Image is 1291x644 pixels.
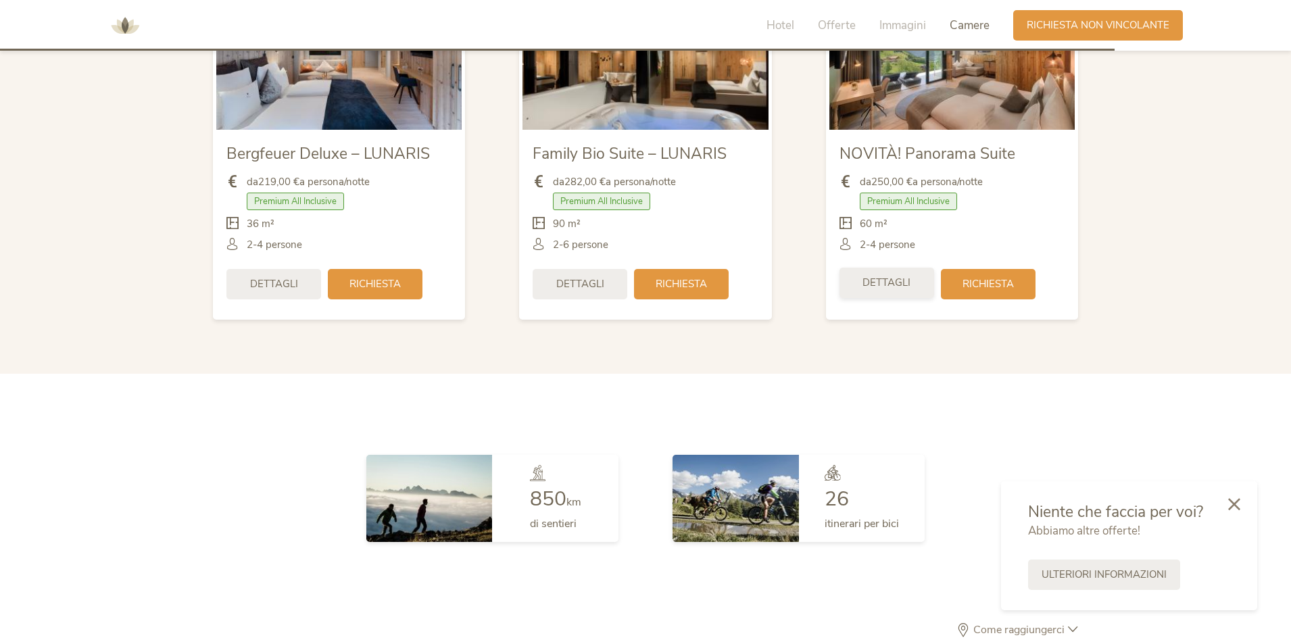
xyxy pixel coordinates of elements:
[825,485,849,513] span: 26
[871,175,912,189] b: 250,00 €
[1042,568,1167,582] span: Ulteriori informazioni
[247,193,344,210] span: Premium All Inclusive
[566,495,581,510] span: km
[553,238,608,252] span: 2-6 persone
[1027,18,1169,32] span: Richiesta non vincolante
[250,277,298,291] span: Dettagli
[860,238,915,252] span: 2-4 persone
[349,277,401,291] span: Richiesta
[105,20,145,30] a: AMONTI & LUNARIS Wellnessresort
[226,143,430,164] span: Bergfeuer Deluxe – LUNARIS
[247,217,274,231] span: 36 m²
[553,217,581,231] span: 90 m²
[860,217,887,231] span: 60 m²
[862,276,910,290] span: Dettagli
[1028,560,1180,590] a: Ulteriori informazioni
[1028,501,1203,522] span: Niente che faccia per voi?
[656,277,707,291] span: Richiesta
[860,193,957,210] span: Premium All Inclusive
[839,143,1015,164] span: NOVITÀ! Panorama Suite
[963,277,1014,291] span: Richiesta
[530,485,566,513] span: 850
[970,624,1068,635] span: Come raggiungerci
[247,238,302,252] span: 2-4 persone
[533,143,727,164] span: Family Bio Suite – LUNARIS
[818,18,856,33] span: Offerte
[553,193,650,210] span: Premium All Inclusive
[258,175,299,189] b: 219,00 €
[553,175,676,189] span: da a persona/notte
[950,18,990,33] span: Camere
[860,175,983,189] span: da a persona/notte
[879,18,926,33] span: Immagini
[825,516,899,531] span: itinerari per bici
[247,175,370,189] span: da a persona/notte
[1028,523,1140,539] span: Abbiamo altre offerte!
[564,175,606,189] b: 282,00 €
[766,18,794,33] span: Hotel
[105,5,145,46] img: AMONTI & LUNARIS Wellnessresort
[556,277,604,291] span: Dettagli
[530,516,577,531] span: di sentieri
